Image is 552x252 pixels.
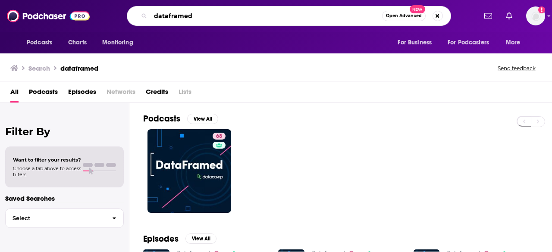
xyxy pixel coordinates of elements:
button: open menu [500,34,531,51]
input: Search podcasts, credits, & more... [151,9,382,23]
button: Select [5,208,124,228]
h2: Filter By [5,125,124,138]
span: Choose a tab above to access filters. [13,165,81,177]
span: 68 [216,132,222,141]
svg: Add a profile image [538,6,545,13]
img: User Profile [526,6,545,25]
img: Podchaser - Follow, Share and Rate Podcasts [7,8,90,24]
h3: dataframed [60,64,98,72]
button: Show profile menu [526,6,545,25]
span: For Business [398,37,432,49]
a: Show notifications dropdown [502,9,516,23]
a: 68 [213,133,226,140]
a: Show notifications dropdown [481,9,496,23]
span: Logged in as megcassidy [526,6,545,25]
a: EpisodesView All [143,233,216,244]
span: Select [6,215,105,221]
span: Podcasts [27,37,52,49]
p: Saved Searches [5,194,124,202]
a: Podcasts [29,85,58,103]
span: Charts [68,37,87,49]
a: All [10,85,19,103]
button: open menu [392,34,442,51]
a: Charts [63,34,92,51]
button: open menu [442,34,502,51]
h2: Episodes [143,233,179,244]
a: 68 [147,129,231,213]
a: Episodes [68,85,96,103]
button: View All [187,114,218,124]
span: New [410,5,425,13]
span: Open Advanced [386,14,422,18]
span: For Podcasters [448,37,489,49]
button: Open AdvancedNew [382,11,426,21]
button: open menu [21,34,63,51]
span: More [506,37,521,49]
span: Networks [107,85,135,103]
button: open menu [96,34,144,51]
a: PodcastsView All [143,113,218,124]
button: View All [185,233,216,244]
a: Credits [146,85,168,103]
span: Want to filter your results? [13,157,81,163]
div: Search podcasts, credits, & more... [127,6,451,26]
span: Lists [179,85,191,103]
h3: Search [28,64,50,72]
h2: Podcasts [143,113,180,124]
button: Send feedback [495,65,538,72]
span: Monitoring [102,37,133,49]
